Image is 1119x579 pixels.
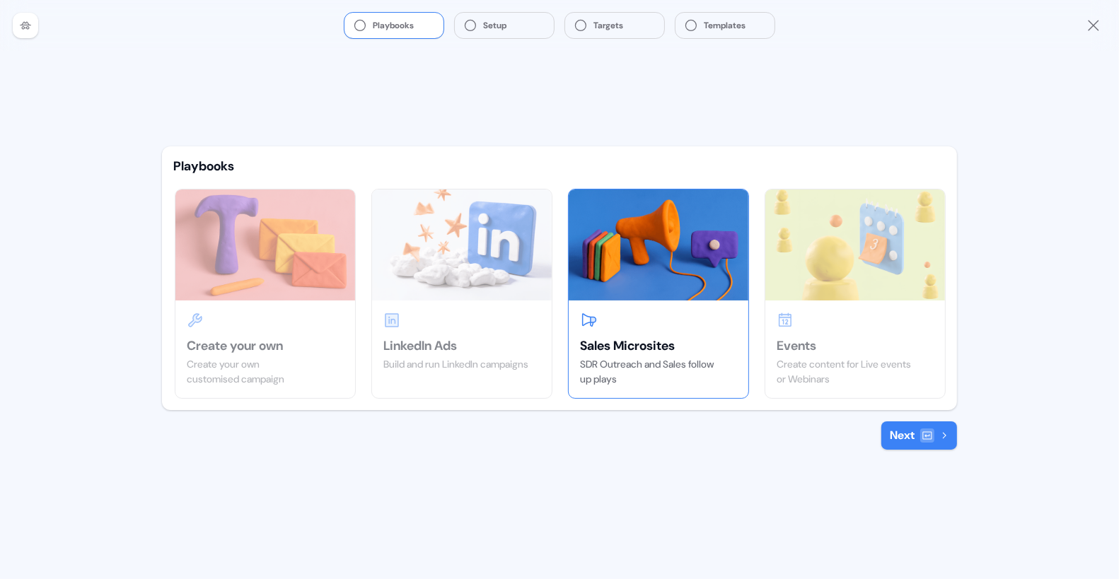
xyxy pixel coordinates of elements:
[1085,17,1102,34] button: Close
[383,357,540,372] div: Build and run LinkedIn campaigns
[173,158,946,175] div: Playbooks
[569,189,748,300] img: Sales Microsites
[383,337,540,354] div: LinkedIn Ads
[580,337,737,354] div: Sales Microsites
[565,13,664,38] button: Targets
[175,189,355,300] img: Create your own
[372,189,552,300] img: LinkedIn Ads
[187,337,344,354] div: Create your own
[676,13,775,38] button: Templates
[580,357,737,387] div: SDR Outreach and Sales follow up plays
[187,357,344,387] div: Create your own customised campaign
[777,357,934,387] div: Create content for Live events or Webinars
[765,189,945,300] img: Events
[344,13,443,38] button: Playbooks
[777,337,934,354] div: Events
[455,13,554,38] button: Setup
[881,421,957,450] button: Next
